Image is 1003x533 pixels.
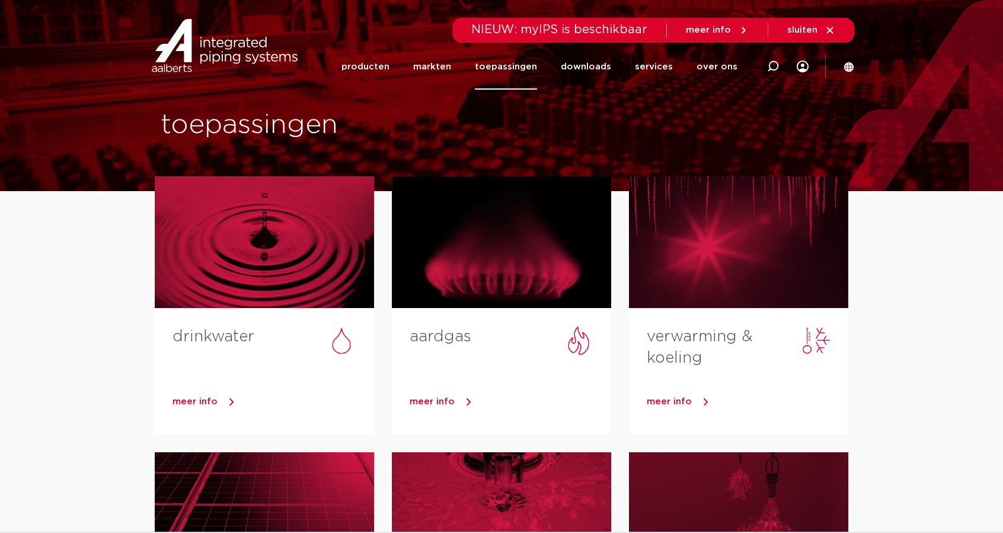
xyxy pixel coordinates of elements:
a: meer info [647,393,848,411]
span: meer info [410,397,455,406]
a: meer info [173,393,374,411]
span: sluiten [787,26,817,34]
a: toepassingen [475,44,537,90]
span: NIEUW: myIPS is beschikbaar [471,24,647,36]
a: verwarming & koeling [647,329,753,366]
span: meer info [647,397,692,406]
a: aardgas [410,329,471,344]
a: markten [413,44,451,90]
a: meer info [686,25,749,36]
span: meer info [173,397,218,406]
h1: toepassingen [161,106,496,144]
a: producten [341,44,389,90]
a: drinkwater [173,329,254,344]
span: meer info [686,26,731,34]
a: meer info [410,393,611,411]
div: my IPS [797,53,809,80]
a: downloads [561,44,611,90]
a: sluiten [787,25,835,36]
a: services [635,44,673,90]
a: over ons [697,44,737,90]
nav: Menu [341,44,737,90]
